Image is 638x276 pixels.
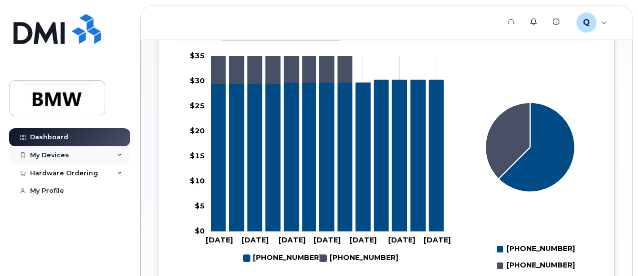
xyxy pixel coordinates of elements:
tspan: $30 [190,76,205,85]
tspan: $0 [195,226,205,235]
iframe: Messenger Launcher [594,232,630,268]
g: 864-705-5870 [320,250,398,266]
g: 864-505-0188 [211,80,444,231]
g: Chart [190,51,451,266]
tspan: $35 [190,51,205,60]
g: Series [485,103,574,192]
g: Chart [485,103,574,274]
tspan: [DATE] [206,236,233,245]
g: Legend [496,241,574,274]
g: 864-705-5870 [211,56,352,84]
g: Legend [243,250,398,266]
tspan: $20 [190,126,205,135]
tspan: $10 [190,176,205,185]
tspan: [DATE] [424,236,451,245]
g: 864-505-0188 [243,250,322,266]
tspan: [DATE] [278,236,305,245]
span: Q [583,17,590,29]
tspan: [DATE] [242,236,269,245]
tspan: [DATE] [350,236,377,245]
tspan: [DATE] [388,236,415,245]
tspan: $25 [190,101,205,110]
tspan: $5 [195,201,205,210]
tspan: [DATE] [313,236,341,245]
div: QT84718 [569,13,614,33]
tspan: $15 [190,151,205,160]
